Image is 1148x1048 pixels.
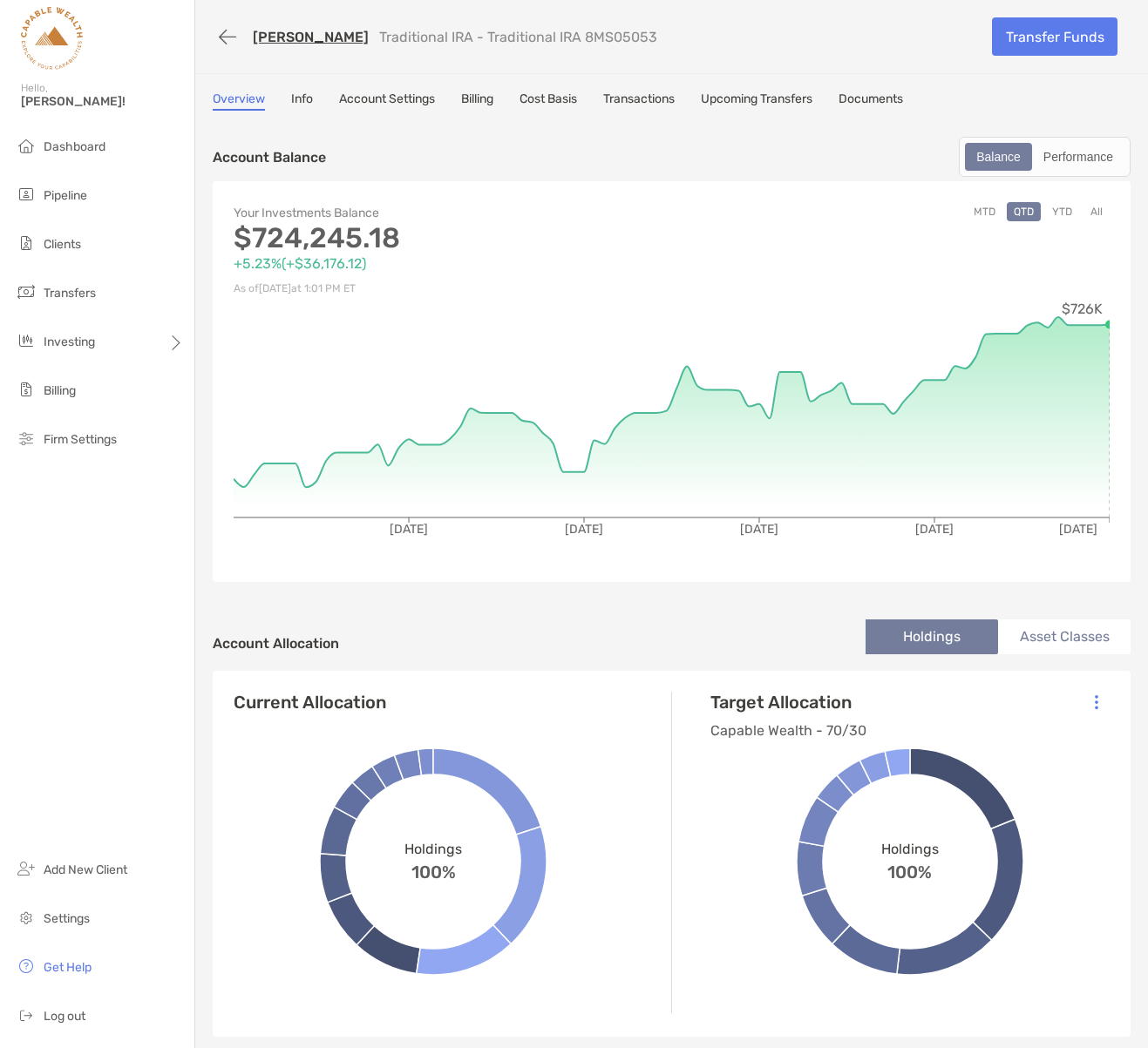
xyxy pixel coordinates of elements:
[992,17,1117,56] a: Transfer Funds
[404,841,462,857] span: Holdings
[565,522,603,537] tspan: [DATE]
[740,522,778,537] tspan: [DATE]
[390,522,428,537] tspan: [DATE]
[16,956,37,977] img: get-help icon
[234,202,672,224] p: Your Investments Balance
[881,841,939,857] span: Holdings
[16,330,37,351] img: investing icon
[213,146,326,168] p: Account Balance
[44,960,92,975] span: Get Help
[959,137,1131,177] div: segmented control
[44,237,81,252] span: Clients
[967,202,1002,221] button: MTD
[1059,522,1097,537] tspan: [DATE]
[998,619,1131,654] li: Asset Classes
[866,619,998,654] li: Holdings
[44,1009,85,1024] span: Log out
[16,184,37,205] img: pipeline icon
[1083,202,1110,221] button: All
[887,857,932,882] span: 100%
[16,281,37,302] img: transfers icon
[710,720,866,741] p: Capable Wealth - 70/30
[461,91,493,111] a: Billing
[234,227,672,249] p: $724,245.18
[1095,694,1098,710] img: Icon List Menu
[234,692,386,713] h4: Current Allocation
[16,135,37,156] img: dashboard icon
[1034,145,1123,169] div: Performance
[603,91,675,111] a: Transactions
[339,91,435,111] a: Account Settings
[16,1004,37,1025] img: logout icon
[44,862,127,877] span: Add New Client
[234,253,672,274] p: +5.23% ( +$36,176.12 )
[253,29,369,45] a: [PERSON_NAME]
[915,522,954,537] tspan: [DATE]
[16,233,37,254] img: clients icon
[44,432,117,447] span: Firm Settings
[1007,202,1041,221] button: QTD
[379,29,657,45] p: Traditional IRA - Traditional IRA 8MS05053
[234,278,672,300] p: As of [DATE] at 1:01 PM ET
[710,692,866,713] h4: Target Allocation
[839,91,903,111] a: Documents
[44,139,105,154] span: Dashboard
[967,145,1030,169] div: Balance
[21,94,184,109] span: [PERSON_NAME]!
[44,911,90,926] span: Settings
[291,91,313,111] a: Info
[213,91,265,111] a: Overview
[1045,202,1079,221] button: YTD
[44,286,96,301] span: Transfers
[44,335,95,349] span: Investing
[16,907,37,928] img: settings icon
[44,188,87,203] span: Pipeline
[1062,301,1103,317] tspan: $726K
[21,7,83,70] img: Zoe Logo
[411,857,456,882] span: 100%
[213,635,339,652] h4: Account Allocation
[16,428,37,449] img: firm-settings icon
[16,858,37,879] img: add_new_client icon
[44,383,76,398] span: Billing
[520,91,577,111] a: Cost Basis
[16,379,37,400] img: billing icon
[701,91,812,111] a: Upcoming Transfers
